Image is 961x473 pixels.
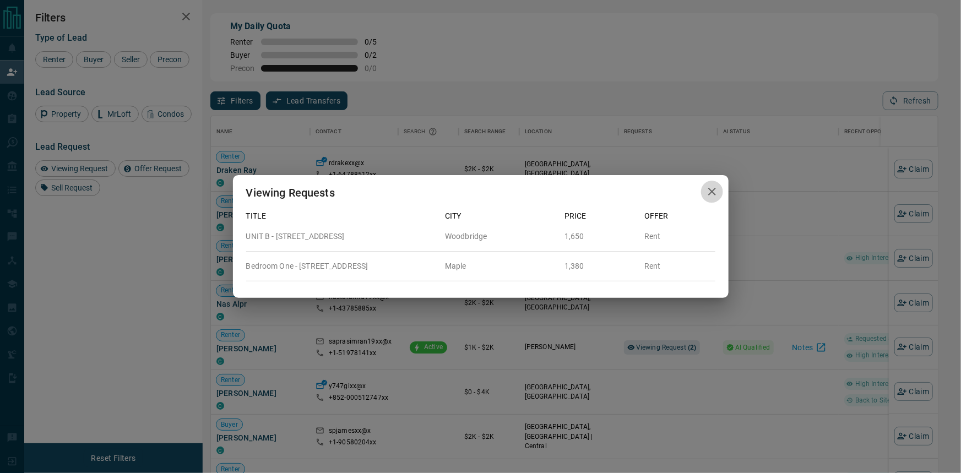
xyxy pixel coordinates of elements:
p: Rent [644,231,715,242]
p: Maple [445,260,556,272]
p: City [445,210,556,222]
p: Rent [644,260,715,272]
p: Woodbridge [445,231,556,242]
p: Title [246,210,437,222]
p: 1,650 [564,231,636,242]
p: 1,380 [564,260,636,272]
h2: Viewing Requests [233,175,348,210]
p: Offer [644,210,715,222]
p: Bedroom One - [STREET_ADDRESS] [246,260,437,272]
p: UNIT B - [STREET_ADDRESS] [246,231,437,242]
p: Price [564,210,636,222]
